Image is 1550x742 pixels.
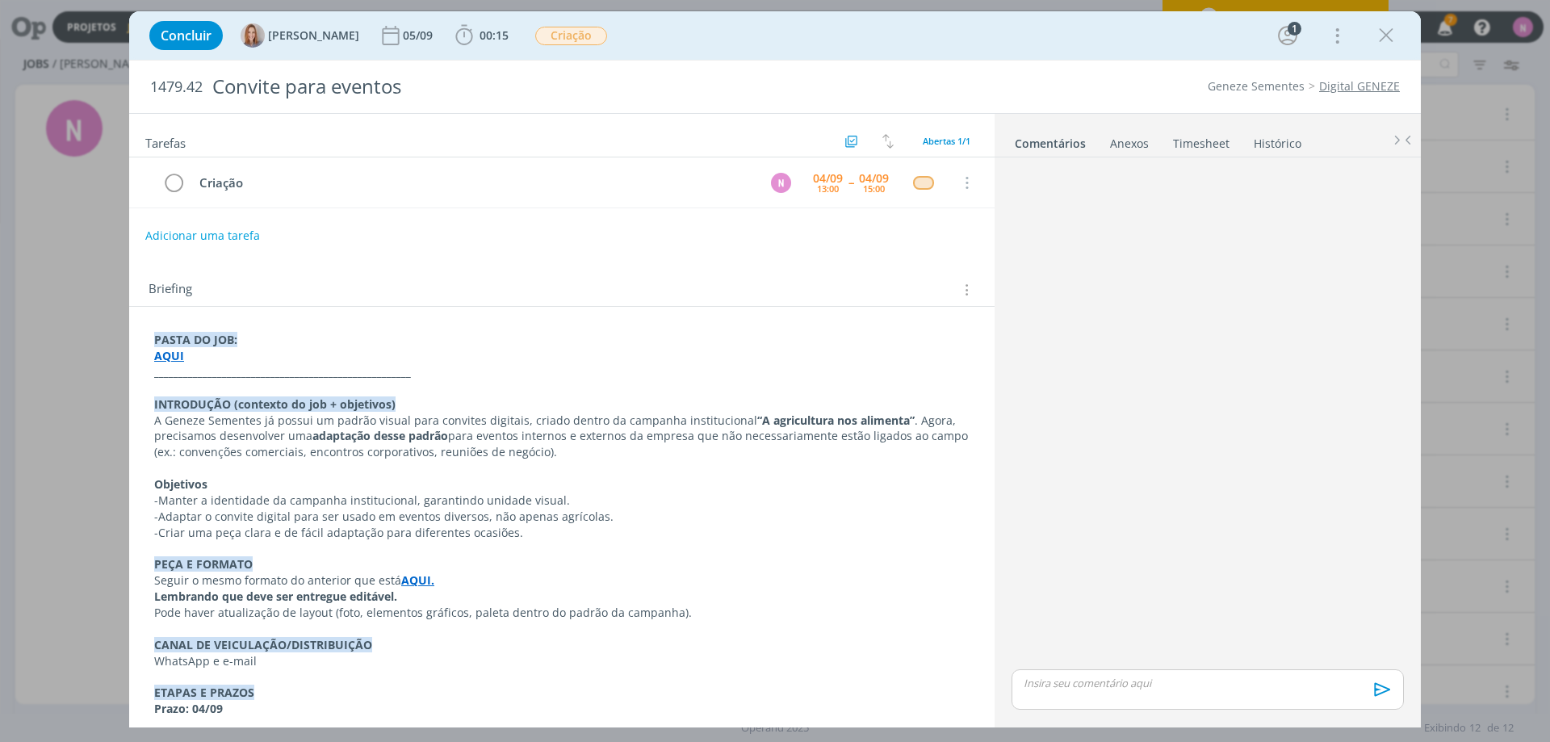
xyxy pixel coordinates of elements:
span: 1479.42 [150,78,203,96]
button: Criação [534,26,608,46]
p: -Adaptar o convite digital para ser usado em eventos diversos, não apenas agrícolas. [154,509,970,525]
button: 00:15 [451,23,513,48]
span: Criação [535,27,607,45]
div: 05/09 [403,30,436,41]
strong: ETAPAS E PRAZOS [154,685,254,700]
strong: Prazo: 04/09 [154,701,223,716]
div: Convite para eventos [206,67,873,107]
span: Abertas 1/1 [923,135,970,147]
strong: INTRODUÇÃO (contexto do job + objetivos) [154,396,396,412]
div: dialog [129,11,1421,727]
a: AQUI. [401,572,434,588]
strong: PEÇA E FORMATO [154,556,253,572]
img: A [241,23,265,48]
button: Adicionar uma tarefa [145,221,261,250]
a: Histórico [1253,128,1302,152]
div: Anexos [1110,136,1149,152]
strong: “A agricultura nos alimenta” [757,413,915,428]
div: Criação [192,173,756,193]
div: 1 [1288,22,1301,36]
button: A[PERSON_NAME] [241,23,359,48]
strong: Objetivos [154,476,207,492]
span: Tarefas [145,132,186,151]
button: N [769,170,793,195]
div: 13:00 [817,184,839,193]
strong: PASTA DO JOB: [154,332,237,347]
p: -Manter a identidade da campanha institucional, garantindo unidade visual. [154,493,970,509]
span: Concluir [161,29,212,42]
div: 15:00 [863,184,885,193]
strong: adaptação desse padrão [312,428,448,443]
a: Geneze Sementes [1208,78,1305,94]
span: [PERSON_NAME] [268,30,359,41]
p: A Geneze Sementes já possui um padrão visual para convites digitais, criado dentro da campanha in... [154,413,970,461]
div: N [771,173,791,193]
p: Pode haver atualização de layout (foto, elementos gráficos, paleta dentro do padrão da campanha). [154,605,970,621]
button: 1 [1275,23,1301,48]
a: Digital GENEZE [1319,78,1400,94]
a: AQUI [154,348,184,363]
a: Timesheet [1172,128,1230,152]
a: Comentários [1014,128,1087,152]
img: arrow-down-up.svg [882,134,894,149]
span: 00:15 [480,27,509,43]
p: WhatsApp e e-mail [154,653,970,669]
p: Seguir o mesmo formato do anterior que está [154,572,970,589]
p: -Criar uma peça clara e de fácil adaptação para diferentes ocasiões. [154,525,970,541]
button: Concluir [149,21,223,50]
strong: CANAL DE VEICULAÇÃO/DISTRIBUIÇÃO [154,637,372,652]
div: 04/09 [859,173,889,184]
div: 04/09 [813,173,843,184]
span: Briefing [149,279,192,300]
strong: _____________________________________________________ [154,364,411,379]
strong: Lembrando que deve ser entregue editável. [154,589,397,604]
span: -- [848,177,853,188]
